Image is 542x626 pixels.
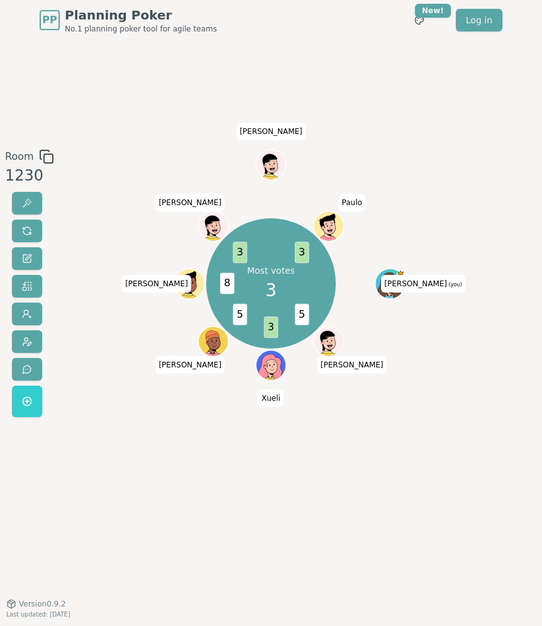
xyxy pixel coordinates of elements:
button: Reset votes [12,220,42,242]
button: Version0.9.2 [6,599,66,609]
span: Last updated: [DATE] [6,611,70,618]
a: PPPlanning PokerNo.1 planning poker tool for agile teams [40,6,217,34]
span: Click to change your name [122,275,191,293]
a: Log in [456,9,502,31]
button: Send feedback [12,358,42,381]
span: 5 [295,304,309,325]
span: johanna is the host [397,269,404,277]
button: New! [408,9,431,31]
span: Click to change your name [155,194,224,211]
div: 1230 [5,164,54,187]
p: Most votes [247,264,295,277]
span: 8 [220,273,234,294]
span: 3 [233,242,246,264]
span: Room [5,149,34,164]
span: No.1 planning poker tool for agile teams [65,24,217,34]
span: Version 0.9.2 [19,599,66,609]
button: Click to change your avatar [376,269,404,298]
button: Get a named room [12,386,42,417]
span: 3 [264,317,278,338]
span: 5 [233,304,246,325]
span: 3 [265,277,277,303]
button: Change avatar [12,330,42,353]
div: New! [415,4,451,18]
button: Reveal votes [12,192,42,215]
span: Click to change your name [236,123,306,140]
span: Click to change your name [258,389,284,407]
span: Click to change your name [381,275,465,293]
button: Change name [12,247,42,270]
span: 3 [295,242,309,264]
span: Click to change your name [338,194,365,211]
button: Participate [12,303,42,325]
span: (you) [447,282,462,288]
span: Click to change your name [155,356,224,374]
span: Planning Poker [65,6,217,24]
span: PP [42,13,57,28]
span: Click to change your name [318,356,387,374]
button: Change deck [12,275,42,298]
